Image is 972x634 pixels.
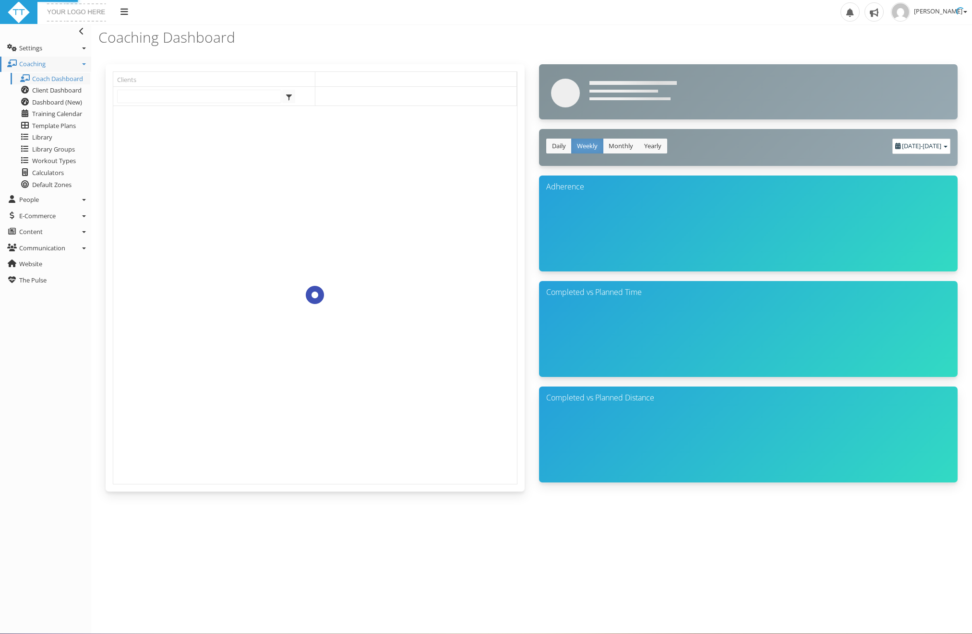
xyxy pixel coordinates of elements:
[283,90,295,103] span: select
[11,131,90,143] a: Library
[19,195,39,204] span: People
[32,74,83,83] span: Coach Dashboard
[914,7,967,15] span: [PERSON_NAME]
[45,1,108,24] img: yourlogohere.png
[902,141,921,150] span: [DATE]
[546,288,951,297] h3: Completed vs Planned Time
[19,276,47,284] span: The Pulse
[98,29,528,45] h3: Coaching Dashboard
[32,133,52,141] span: Library
[11,143,90,155] a: Library Groups
[32,156,76,165] span: Workout Types
[19,59,46,68] span: Coaching
[19,211,56,220] span: E-Commerce
[32,145,75,153] span: Library Groups
[32,121,76,130] span: Template Plans
[7,1,30,24] img: ttbadgewhite_48x48.png
[923,141,941,150] span: [DATE]
[11,73,90,85] a: Coach Dashboard
[546,394,951,402] h3: Completed vs Planned Distance
[891,2,910,22] img: d709f67ecd510ce3e0cd416785e3ab50
[638,139,667,153] a: Yearly
[11,167,90,179] a: Calculators
[32,109,82,118] span: Training Calendar
[11,120,90,132] a: Template Plans
[603,139,639,153] a: Monthly
[19,44,42,52] span: Settings
[546,139,572,153] a: Daily
[32,168,64,177] span: Calculators
[11,179,90,191] a: Default Zones
[11,96,90,108] a: Dashboard (New)
[546,183,951,191] h3: Adherence
[571,139,603,153] a: Weekly
[11,108,90,120] a: Training Calendar
[117,72,315,86] a: Clients
[32,86,82,94] span: Client Dashboard
[11,155,90,167] a: Workout Types
[32,98,82,106] span: Dashboard (New)
[32,180,72,189] span: Default Zones
[19,244,65,252] span: Communication
[19,227,43,236] span: Content
[19,259,42,268] span: Website
[892,139,950,154] div: -
[11,84,90,96] a: Client Dashboard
